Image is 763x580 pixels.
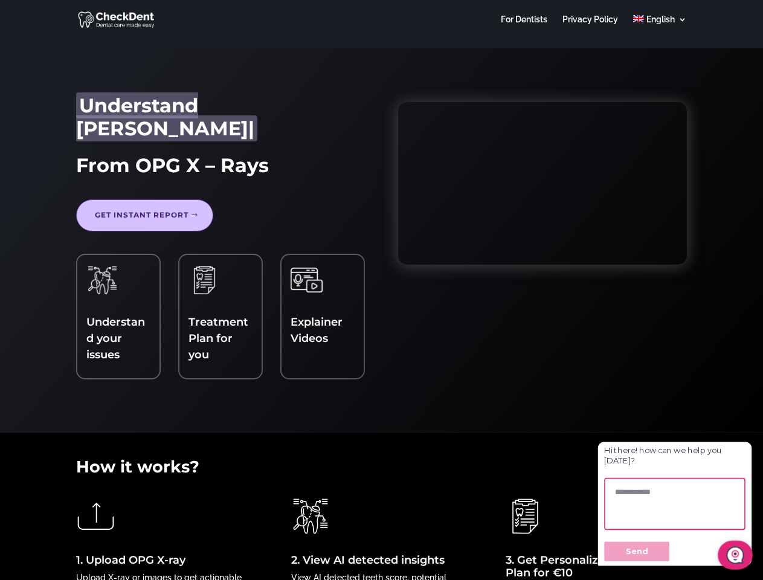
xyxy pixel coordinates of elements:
[86,315,145,361] span: Understand your issues
[76,457,199,477] span: How it works?
[76,199,213,231] a: Get Instant report
[562,15,618,39] a: Privacy Policy
[188,315,248,361] a: Treatment Plan for you
[506,553,675,580] a: 3. Get Personalized Treatment Plan for €10
[646,14,675,24] span: English
[633,15,687,39] a: English
[78,10,156,29] img: CheckDent
[291,315,343,345] a: Explainer Videos
[248,117,254,140] span: |
[291,553,445,567] a: 2. View AI detected insights
[501,15,547,39] a: For Dentists
[398,102,686,265] iframe: How to Upload Your X-Ray & Get Instant Second Opnion
[76,154,364,183] h1: From OPG X – Rays
[76,94,248,140] span: Understand [PERSON_NAME]
[76,553,185,567] a: 1. Upload OPG X-ray
[18,152,99,178] button: Send
[18,32,194,58] p: Hi there! how can we help you [DATE]?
